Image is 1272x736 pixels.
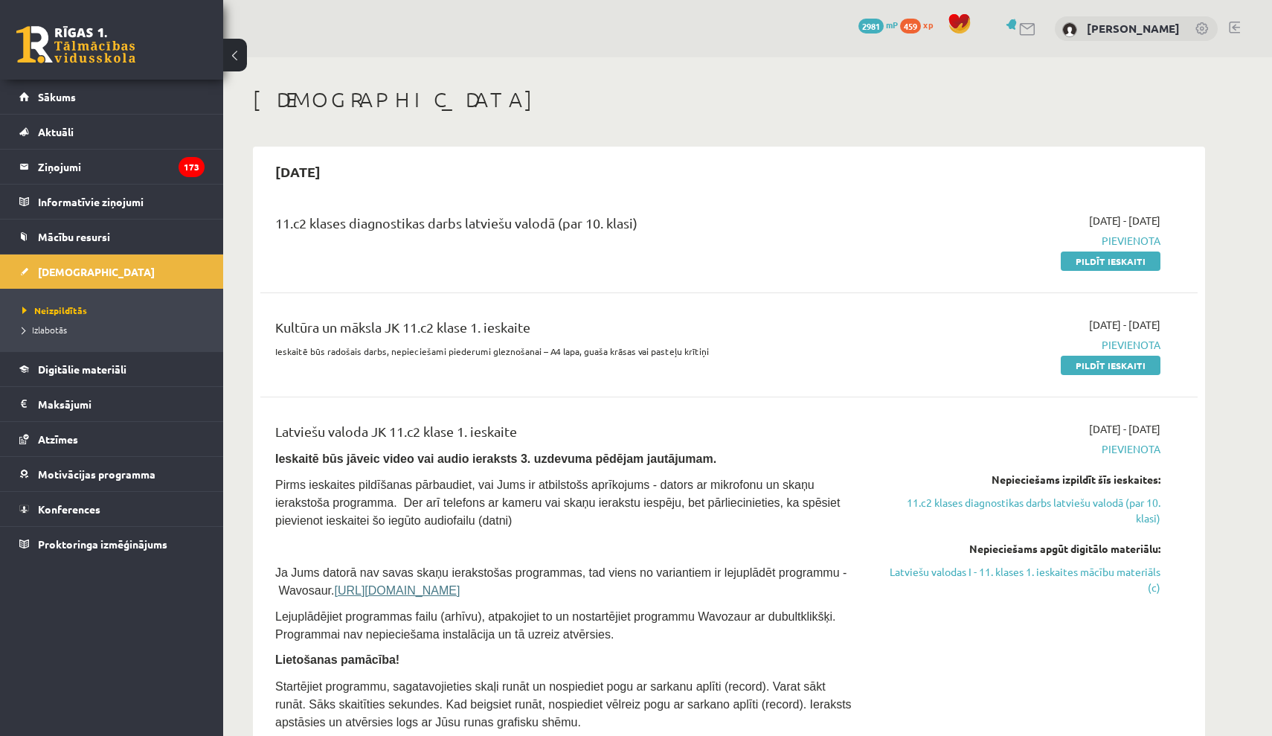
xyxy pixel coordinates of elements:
a: 459 xp [900,19,940,31]
a: 11.c2 klases diagnostikas darbs latviešu valodā (par 10. klasi) [880,495,1160,526]
a: Sākums [19,80,205,114]
a: Digitālie materiāli [19,352,205,386]
div: Nepieciešams apgūt digitālo materiālu: [880,541,1160,557]
span: [DATE] - [DATE] [1089,213,1160,228]
legend: Maksājumi [38,387,205,421]
a: 2981 mP [858,19,898,31]
span: [DEMOGRAPHIC_DATA] [38,265,155,278]
div: 11.c2 klases diagnostikas darbs latviešu valodā (par 10. klasi) [275,213,858,240]
a: Informatīvie ziņojumi [19,185,205,219]
img: Zlata Pavļinova [1062,22,1077,37]
span: Pievienota [880,441,1160,457]
a: Rīgas 1. Tālmācības vidusskola [16,26,135,63]
div: Kultūra un māksla JK 11.c2 klase 1. ieskaite [275,317,858,345]
i: 173 [179,157,205,177]
span: [DATE] - [DATE] [1089,421,1160,437]
a: [PERSON_NAME] [1087,21,1180,36]
a: [URL][DOMAIN_NAME] [334,584,460,597]
span: Aktuāli [38,125,74,138]
div: Nepieciešams izpildīt šīs ieskaites: [880,472,1160,487]
span: Izlabotās [22,324,67,336]
a: Maksājumi [19,387,205,421]
span: Ja Jums datorā nav savas skaņu ierakstošas programmas, tad viens no variantiem ir lejuplādēt prog... [275,566,847,597]
span: Startējiet programmu, sagatavojieties skaļi runāt un nospiediet pogu ar sarkanu aplīti (record). ... [275,680,852,729]
span: Pievienota [880,233,1160,249]
legend: Informatīvie ziņojumi [38,185,205,219]
span: 459 [900,19,921,33]
span: mP [886,19,898,31]
span: Ieskaitē būs jāveic video vai audio ieraksts 3. uzdevuma pēdējam jautājumam. [275,452,716,465]
a: Neizpildītās [22,304,208,317]
a: Latviešu valodas I - 11. klases 1. ieskaites mācību materiāls (c) [880,564,1160,595]
p: Ieskaitē būs radošais darbs, nepieciešami piederumi gleznošanai – A4 lapa, guaša krāsas vai paste... [275,345,858,358]
span: Pirms ieskaites pildīšanas pārbaudiet, vai Jums ir atbilstošs aprīkojums - dators ar mikrofonu un... [275,479,840,527]
div: Latviešu valoda JK 11.c2 klase 1. ieskaite [275,421,858,449]
legend: Ziņojumi [38,150,205,184]
span: Atzīmes [38,432,78,446]
a: Pildīt ieskaiti [1061,252,1160,271]
span: Proktoringa izmēģinājums [38,537,167,551]
a: Pildīt ieskaiti [1061,356,1160,375]
span: xp [923,19,933,31]
span: Motivācijas programma [38,467,155,481]
a: Mācību resursi [19,220,205,254]
a: Konferences [19,492,205,526]
span: Mācību resursi [38,230,110,243]
h2: [DATE] [260,154,335,189]
span: Pievienota [880,337,1160,353]
a: Ziņojumi173 [19,150,205,184]
span: Sākums [38,90,76,103]
span: [DATE] - [DATE] [1089,317,1160,333]
a: Atzīmes [19,422,205,456]
a: Proktoringa izmēģinājums [19,527,205,561]
span: Lejuplādējiet programmas failu (arhīvu), atpakojiet to un nostartējiet programmu Wavozaur ar dubu... [275,610,836,641]
span: Lietošanas pamācība! [275,653,399,666]
h1: [DEMOGRAPHIC_DATA] [253,87,1205,112]
a: [DEMOGRAPHIC_DATA] [19,255,205,289]
a: Aktuāli [19,115,205,149]
span: 2981 [858,19,884,33]
span: Neizpildītās [22,304,87,316]
a: Motivācijas programma [19,457,205,491]
span: Konferences [38,502,100,516]
a: Izlabotās [22,323,208,336]
span: Digitālie materiāli [38,362,126,376]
